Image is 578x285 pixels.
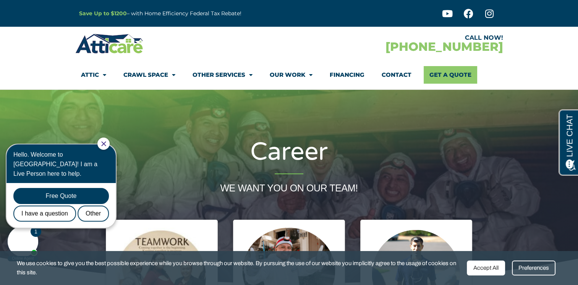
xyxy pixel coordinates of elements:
a: Crawl Space [123,66,175,84]
a: Other Services [193,66,253,84]
a: Air Duct Repair & Replacement [81,172,192,189]
ul: Attic [81,84,192,207]
span: We use cookies to give you the best possible experience while you browse through our website. By ... [17,259,461,277]
p: – with Home Efficiency Federal Tax Rebate! [79,9,327,18]
nav: Menu [81,66,497,84]
span: Opens a chat window [19,6,62,16]
a: Get A Quote [424,66,477,84]
div: CALL NOW! [289,35,503,41]
h2: Career [4,139,574,164]
a: Contact [382,66,411,84]
a: Radiant Barrier Installation [81,189,192,207]
iframe: Chat Invitation [4,137,126,262]
h2: WE WANT YOU ON OUR TEAM! [4,183,574,193]
div: Accept All [467,261,505,275]
a: Whole House Fan [81,154,192,172]
div: Preferences [512,261,555,275]
a: Air Sealing [81,119,192,136]
a: Rodent Proofing [81,101,192,119]
a: Attic [81,66,106,84]
a: Save Up to $1200 [79,10,127,17]
a: Financing [330,66,364,84]
a: Insulation [81,136,192,154]
a: Our Work [270,66,312,84]
a: Attic Cleaning [81,84,192,101]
